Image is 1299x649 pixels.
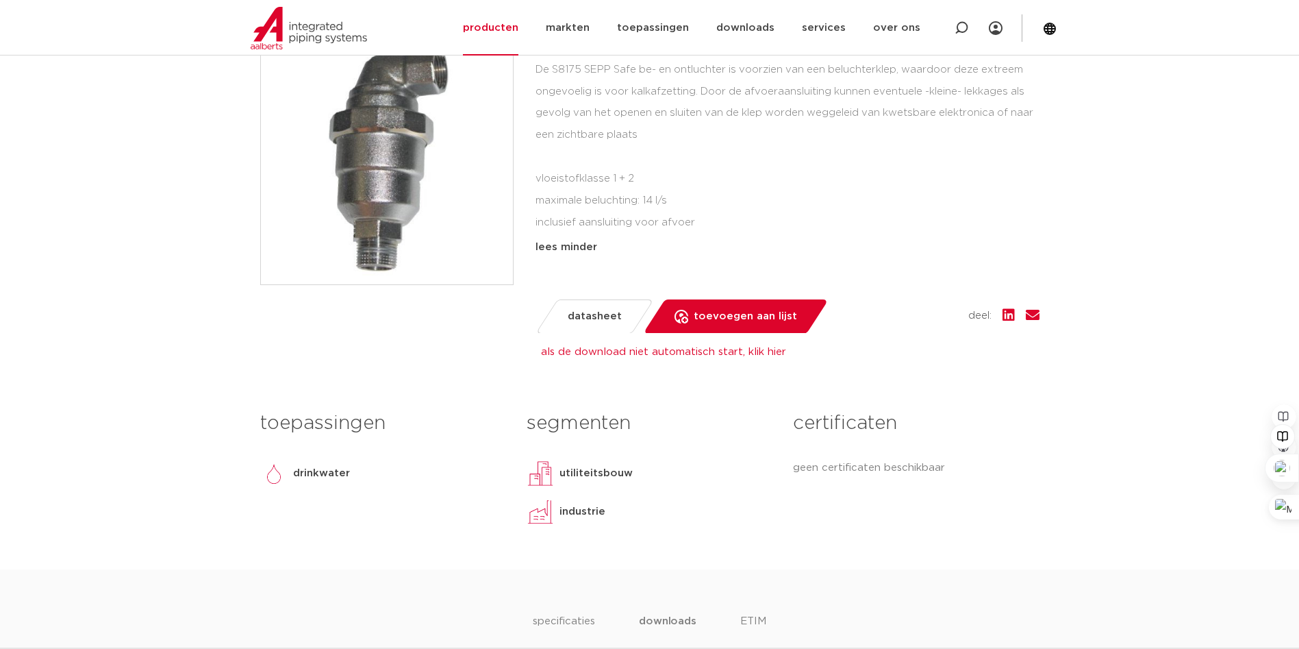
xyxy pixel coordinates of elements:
[535,299,653,334] a: datasheet
[568,306,622,328] span: datasheet
[694,306,797,328] span: toevoegen aan lijst
[260,460,288,487] img: drinkwater
[527,410,772,437] h3: segmenten
[541,347,786,357] a: als de download niet automatisch start, klik hier
[535,212,1039,234] li: inclusief aansluiting voor afvoer
[293,465,350,482] p: drinkwater
[260,410,506,437] h3: toepassingen
[535,59,1039,234] div: De S8175 SEPP Safe be- en ontluchter is voorzien van een beluchterklep, waardoor deze extreem ong...
[968,308,992,324] span: deel:
[261,32,513,284] img: Product Image for Seppelfricke be- en ontluchter met afvoer DA klasse 1+2 MF G3/4" (DN20) Ni
[527,460,554,487] img: utiliteitsbouw
[559,465,633,482] p: utiliteitsbouw
[535,190,1039,212] li: maximale beluchting: 14 l/s
[793,410,1039,437] h3: certificaten
[527,498,554,526] img: industrie
[535,239,1039,256] div: lees minder
[535,168,1039,190] li: vloeistofklasse 1 + 2
[793,460,1039,476] p: geen certificaten beschikbaar
[559,504,605,520] p: industrie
